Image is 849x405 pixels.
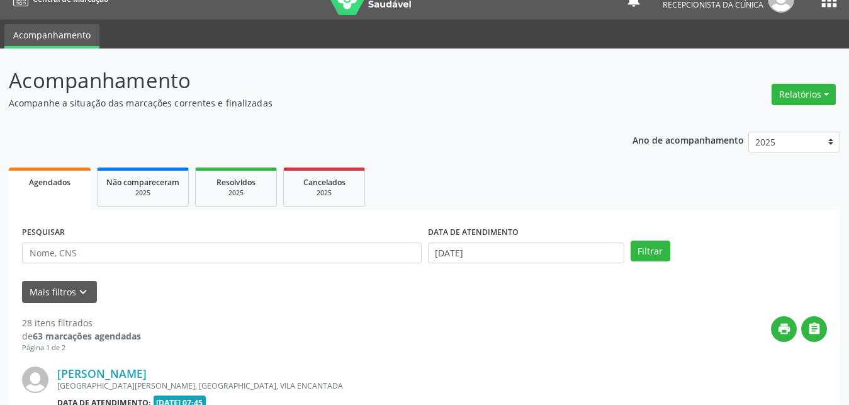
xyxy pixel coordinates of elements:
[22,281,97,303] button: Mais filtroskeyboard_arrow_down
[807,322,821,336] i: 
[771,316,797,342] button: print
[22,329,141,343] div: de
[76,285,90,299] i: keyboard_arrow_down
[9,65,591,96] p: Acompanhamento
[22,223,65,242] label: PESQUISAR
[57,380,638,391] div: [GEOGRAPHIC_DATA][PERSON_NAME], [GEOGRAPHIC_DATA], VILA ENCANTADA
[9,96,591,110] p: Acompanhe a situação das marcações correntes e finalizadas
[22,343,141,353] div: Página 1 de 2
[57,367,147,380] a: [PERSON_NAME]
[293,188,356,198] div: 2025
[801,316,827,342] button: 
[106,188,179,198] div: 2025
[205,188,267,198] div: 2025
[22,316,141,329] div: 28 itens filtrados
[29,177,70,188] span: Agendados
[772,84,836,105] button: Relatórios
[633,132,744,147] p: Ano de acompanhamento
[216,177,256,188] span: Resolvidos
[303,177,346,188] span: Cancelados
[428,223,519,242] label: DATA DE ATENDIMENTO
[777,322,791,336] i: print
[33,330,141,342] strong: 63 marcações agendadas
[22,367,48,393] img: img
[106,177,179,188] span: Não compareceram
[428,242,624,264] input: Selecione um intervalo
[22,242,422,264] input: Nome, CNS
[4,24,99,48] a: Acompanhamento
[631,241,670,262] button: Filtrar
